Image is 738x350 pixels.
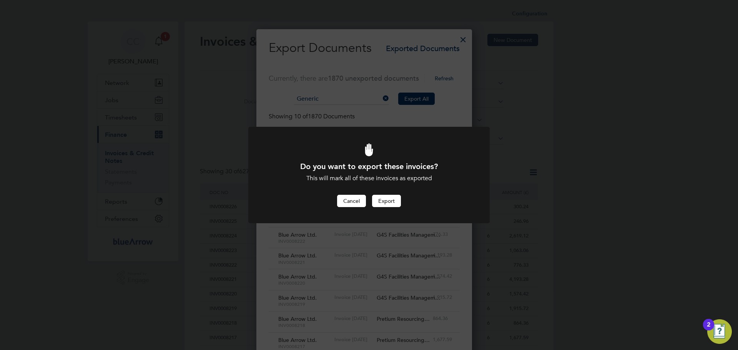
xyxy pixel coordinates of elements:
div: 2 [707,325,710,335]
button: Open Resource Center, 2 new notifications [707,319,732,344]
h1: Do you want to export these invoices? [269,161,469,171]
button: Cancel [337,195,366,207]
div: This will mark all of these invoices as exported [269,174,469,182]
button: Export [372,195,401,207]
